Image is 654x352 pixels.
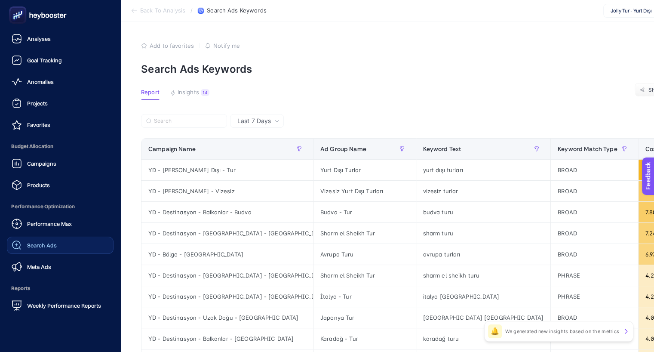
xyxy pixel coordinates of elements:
span: Analyses [27,35,51,42]
div: [GEOGRAPHIC_DATA] [GEOGRAPHIC_DATA] [416,307,551,328]
span: Favorites [27,121,50,128]
span: Keyword Match Type [558,145,617,152]
span: Anomalies [27,78,54,85]
span: Products [27,182,50,188]
span: Feedback [5,3,33,9]
div: Budva - Tur [313,202,416,222]
div: budva turu [416,202,551,222]
div: BROAD [551,307,638,328]
span: Meta Ads [27,263,51,270]
div: Yurt Dışı Turlar [313,160,416,180]
div: yurt dışı turları [416,160,551,180]
span: Ad Group Name [320,145,366,152]
span: Projects [27,100,48,107]
div: italya [GEOGRAPHIC_DATA] [416,286,551,307]
span: Campaigns [27,160,56,167]
div: PHRASE [551,265,638,286]
div: Vizesiz Yurt Dışı Turları [313,181,416,201]
a: Weekly Performance Reports [7,297,114,314]
span: Keyword Text [423,145,461,152]
span: Budget Allocation [7,138,114,155]
div: Karadağ - Tur [313,328,416,349]
div: YD - Bölge - [GEOGRAPHIC_DATA] [141,244,313,265]
span: Last 7 Days [237,117,271,125]
div: YD - Destinasyon - [GEOGRAPHIC_DATA] - [GEOGRAPHIC_DATA] - Sharm [141,265,313,286]
p: We generated new insights based on the metrics [505,328,619,335]
span: Report [141,89,160,96]
span: Reports [7,280,114,297]
span: Weekly Performance Reports [27,302,101,309]
div: YD - [PERSON_NAME] Dışı - Tur [141,160,313,180]
div: YD - Destinasyon - Balkanlar - Budva [141,202,313,222]
a: Meta Ads [7,258,114,275]
div: Sharm el Sheikh Tur [313,223,416,244]
a: Analyses [7,30,114,47]
div: BROAD [551,202,638,222]
span: Back To Analysis [140,7,185,14]
a: Search Ads [7,237,114,254]
a: Products [7,176,114,194]
div: 🔔 [488,324,502,338]
div: YD - Destinasyon - [GEOGRAPHIC_DATA] - [GEOGRAPHIC_DATA] - Sharm [141,223,313,244]
span: Search Ads Keywords [207,7,266,14]
span: Add to favorites [150,42,194,49]
a: Performance Max [7,215,114,232]
div: Sharm el Sheikh Tur [313,265,416,286]
a: Projects [7,95,114,112]
span: Search Ads [27,242,57,249]
div: İtalya - Tur [313,286,416,307]
a: Favorites [7,116,114,133]
div: Japonya Tur [313,307,416,328]
div: karadağ turu [416,328,551,349]
span: Goal Tracking [27,57,62,64]
div: avrupa turları [416,244,551,265]
div: sharm turu [416,223,551,244]
div: sharm el sheikh turu [416,265,551,286]
input: Search [154,118,222,124]
span: / [190,7,193,14]
div: BROAD [551,244,638,265]
div: YD - Destinasyon - Uzak Doğu - [GEOGRAPHIC_DATA] [141,307,313,328]
div: PHRASE [551,286,638,307]
div: YD - Destinasyon - Balkanlar - [GEOGRAPHIC_DATA] [141,328,313,349]
span: Insights [178,89,199,96]
a: Campaigns [7,155,114,172]
div: BROAD [551,181,638,201]
a: Goal Tracking [7,52,114,69]
button: Notify me [205,42,240,49]
div: YD - Destinasyon - [GEOGRAPHIC_DATA] - [GEOGRAPHIC_DATA] [141,286,313,307]
div: Avrupa Turu [313,244,416,265]
div: 14 [201,89,209,96]
div: BROAD [551,223,638,244]
button: Add to favorites [141,42,194,49]
span: Campaign Name [148,145,196,152]
span: Performance Max [27,220,72,227]
div: vizesiz turlar [416,181,551,201]
div: YD - [PERSON_NAME] - Vizesiz [141,181,313,201]
div: BROAD [551,160,638,180]
span: Notify me [213,42,240,49]
a: Anomalies [7,73,114,90]
span: Performance Optimization [7,198,114,215]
